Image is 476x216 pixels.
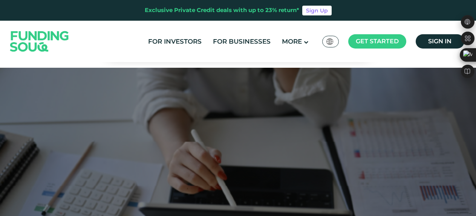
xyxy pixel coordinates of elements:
[3,22,77,60] img: Logo
[146,35,204,48] a: For Investors
[282,38,302,45] span: More
[145,6,299,15] div: Exclusive Private Credit deals with up to 23% return*
[302,6,332,15] a: Sign Up
[326,38,333,45] img: SA Flag
[428,38,452,45] span: Sign in
[416,34,464,49] a: Sign in
[356,38,399,45] span: Get started
[211,35,272,48] a: For Businesses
